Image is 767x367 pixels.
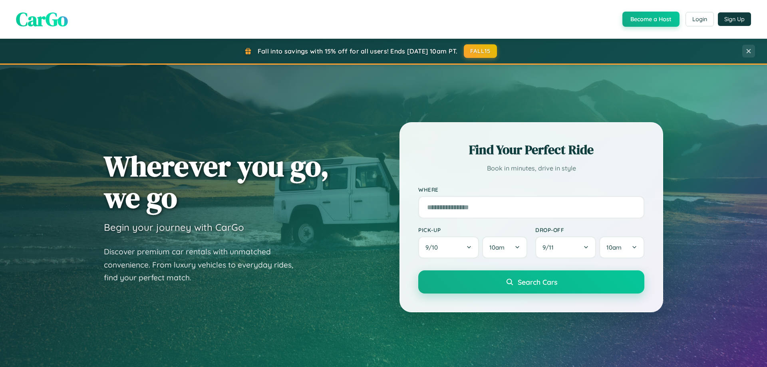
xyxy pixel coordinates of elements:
[686,12,714,26] button: Login
[418,236,479,258] button: 9/10
[104,245,304,284] p: Discover premium car rentals with unmatched convenience. From luxury vehicles to everyday rides, ...
[464,44,497,58] button: FALL15
[535,236,596,258] button: 9/11
[418,226,527,233] label: Pick-up
[718,12,751,26] button: Sign Up
[542,244,558,251] span: 9 / 11
[535,226,644,233] label: Drop-off
[489,244,505,251] span: 10am
[418,270,644,294] button: Search Cars
[258,47,458,55] span: Fall into savings with 15% off for all users! Ends [DATE] 10am PT.
[104,221,244,233] h3: Begin your journey with CarGo
[599,236,644,258] button: 10am
[606,244,622,251] span: 10am
[425,244,442,251] span: 9 / 10
[518,278,557,286] span: Search Cars
[482,236,527,258] button: 10am
[418,163,644,174] p: Book in minutes, drive in style
[104,150,329,213] h1: Wherever you go, we go
[622,12,680,27] button: Become a Host
[418,141,644,159] h2: Find Your Perfect Ride
[16,6,68,32] span: CarGo
[418,186,644,193] label: Where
